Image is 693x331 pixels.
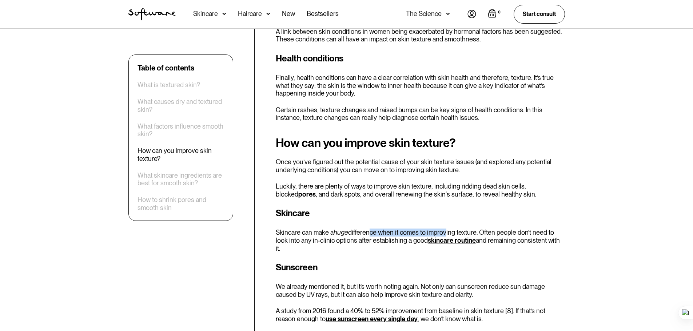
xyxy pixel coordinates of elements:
[334,229,348,236] em: huge
[138,98,224,113] a: What causes dry and textured skin?
[138,64,194,72] div: Table of contents
[276,158,565,174] p: Once you’ve figured out the potential cause of your skin texture issues (and explored any potenti...
[266,10,270,17] img: arrow down
[193,10,218,17] div: Skincare
[276,207,565,220] h3: Skincare
[138,196,224,211] a: How to shrink pores and smooth skin
[128,8,176,20] a: home
[138,122,224,138] a: What factors influence smooth skin?
[276,283,565,298] p: We already mentioned it, but it’s worth noting again. Not only can sunscreen reduce sun damage ca...
[406,10,442,17] div: The Science
[326,315,418,323] a: use sunscreen every single day
[276,182,565,198] p: Luckily, there are plenty of ways to improve skin texture, including ridding dead skin cells, blo...
[276,52,565,65] h3: Health conditions
[497,9,502,16] div: 0
[276,261,565,274] h3: Sunscreen
[276,136,565,149] h2: How can you improve skin texture?
[276,106,565,122] p: Certain rashes, texture changes and raised bumps can be key signs of health conditions. In this i...
[238,10,262,17] div: Haircare
[276,307,565,323] p: A study from 2016 found a 40% to 52% improvement from baseline in skin texture [8]. If that’s not...
[488,9,502,19] a: Open empty cart
[128,8,176,20] img: Software Logo
[446,10,450,17] img: arrow down
[276,229,565,252] p: Skincare can make a difference when it comes to improving texture. Often people don’t need to loo...
[428,237,476,244] a: skincare routine
[514,5,565,23] a: Start consult
[138,81,200,89] a: What is textured skin?
[222,10,226,17] img: arrow down
[138,147,224,162] a: How can you improve skin texture?
[138,171,224,187] a: What skincare ingredients are best for smooth skin?
[276,28,565,43] p: A link between skin conditions in women being exacerbated by hormonal factors has been suggested....
[298,190,316,198] a: pores
[276,74,565,97] p: Finally, health conditions can have a clear correlation with skin health and therefore, texture. ...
